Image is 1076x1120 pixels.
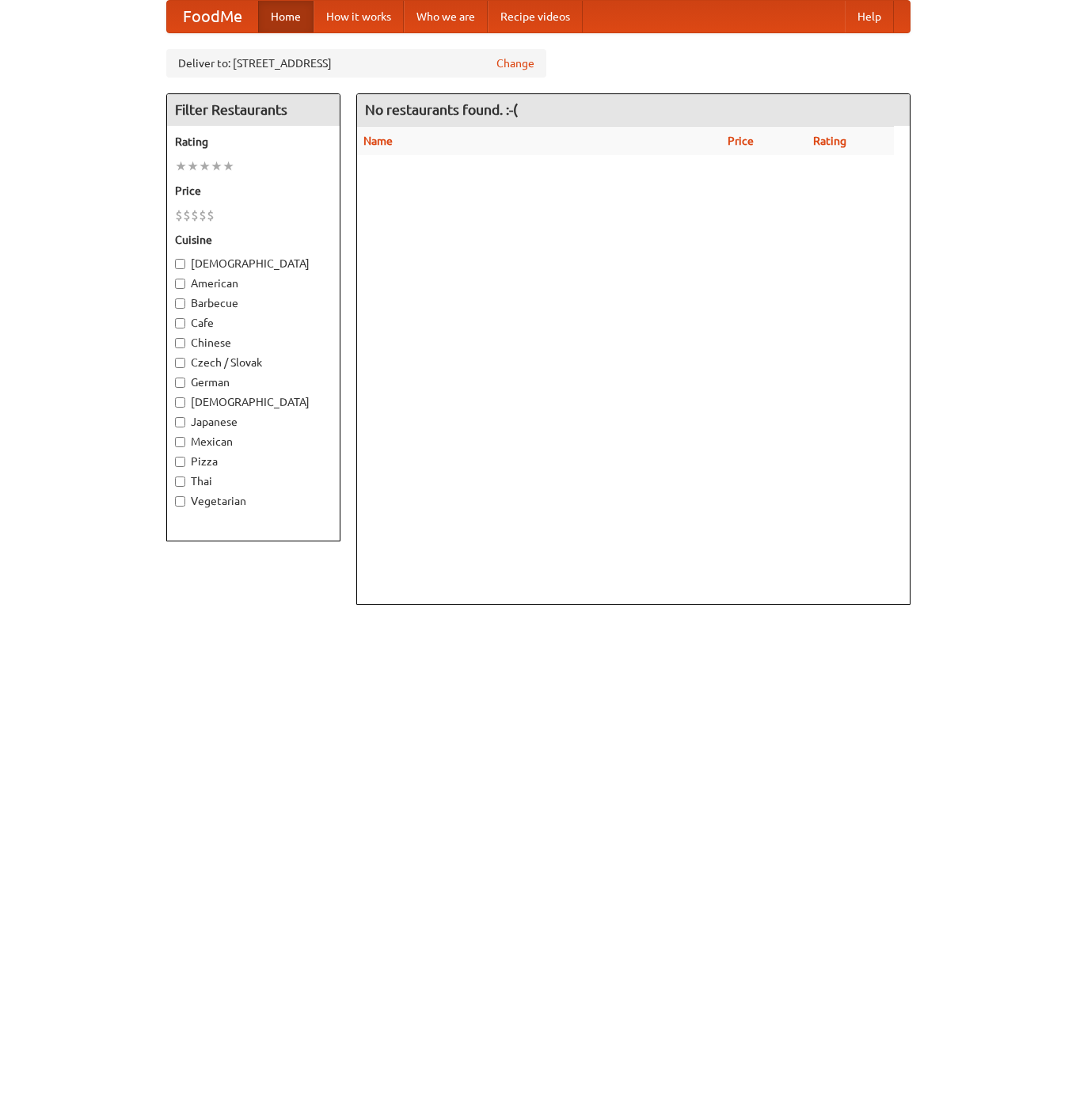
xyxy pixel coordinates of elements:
[222,158,234,175] li: ★
[175,134,332,150] h5: Rating
[211,158,222,175] li: ★
[183,207,191,224] li: $
[175,476,185,487] input: Thai
[175,378,185,388] input: German
[199,158,211,175] li: ★
[167,1,258,32] a: FoodMe
[175,315,332,331] label: Cafe
[166,49,546,78] div: Deliver to: [STREET_ADDRESS]
[207,207,215,224] li: $
[175,437,185,447] input: Mexican
[175,454,332,469] label: Pizza
[175,457,185,467] input: Pizza
[363,135,393,147] a: Name
[175,207,183,224] li: $
[845,1,894,32] a: Help
[258,1,314,32] a: Home
[175,473,332,489] label: Thai
[175,434,332,450] label: Mexican
[175,259,185,269] input: [DEMOGRAPHIC_DATA]
[187,158,199,175] li: ★
[175,158,187,175] li: ★
[191,207,199,224] li: $
[175,256,332,271] label: [DEMOGRAPHIC_DATA]
[199,207,207,224] li: $
[314,1,404,32] a: How it works
[175,358,185,368] input: Czech / Slovak
[175,374,332,390] label: German
[175,295,332,311] label: Barbecue
[175,335,332,351] label: Chinese
[175,183,332,199] h5: Price
[175,493,332,509] label: Vegetarian
[175,417,185,427] input: Japanese
[175,338,185,348] input: Chinese
[175,318,185,328] input: Cafe
[175,275,332,291] label: American
[175,414,332,430] label: Japanese
[175,232,332,248] h5: Cuisine
[365,102,518,117] ng-pluralize: No restaurants found. :-(
[175,496,185,507] input: Vegetarian
[175,394,332,410] label: [DEMOGRAPHIC_DATA]
[813,135,846,147] a: Rating
[496,55,534,71] a: Change
[728,135,754,147] a: Price
[167,94,340,126] h4: Filter Restaurants
[488,1,583,32] a: Recipe videos
[404,1,488,32] a: Who we are
[175,355,332,370] label: Czech / Slovak
[175,279,185,289] input: American
[175,298,185,309] input: Barbecue
[175,397,185,408] input: [DEMOGRAPHIC_DATA]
